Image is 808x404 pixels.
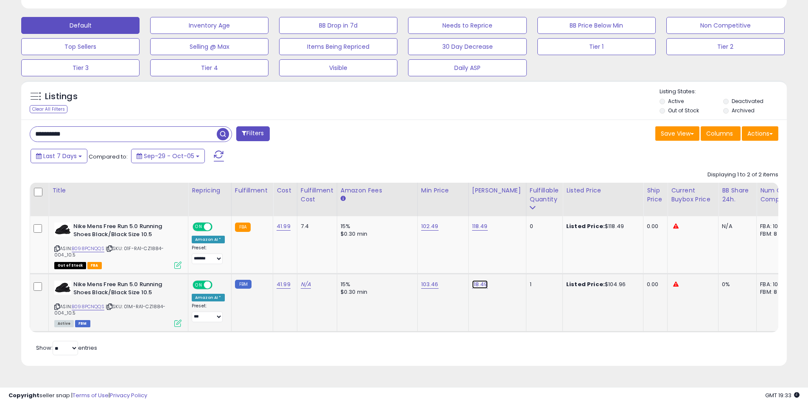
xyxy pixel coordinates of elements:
button: Columns [701,126,741,141]
button: Visible [279,59,397,76]
span: ON [193,281,204,289]
a: 41.99 [277,280,291,289]
a: 118.49 [472,280,488,289]
div: Current Buybox Price [671,186,715,204]
b: Listed Price: [566,222,605,230]
span: FBM [75,320,90,327]
small: FBA [235,223,251,232]
div: ASIN: [54,281,182,326]
div: 7.4 [301,223,330,230]
div: Fulfillment [235,186,269,195]
button: Non Competitive [666,17,785,34]
div: 0.00 [647,223,661,230]
span: 2025-10-13 19:33 GMT [765,391,800,399]
div: N/A [722,223,750,230]
div: Preset: [192,303,225,322]
a: N/A [301,280,311,289]
div: Min Price [421,186,465,195]
div: $0.30 min [341,230,411,238]
div: FBM: 8 [760,288,788,296]
button: Needs to Reprice [408,17,526,34]
button: Selling @ Max [150,38,268,55]
button: Daily ASP [408,59,526,76]
div: 0 [530,223,556,230]
button: Sep-29 - Oct-05 [131,149,205,163]
small: FBM [235,280,252,289]
div: 0.00 [647,281,661,288]
div: Fulfillable Quantity [530,186,559,204]
div: 15% [341,281,411,288]
small: Amazon Fees. [341,195,346,203]
a: Terms of Use [73,391,109,399]
span: OFF [211,223,225,231]
div: FBA: 10 [760,223,788,230]
div: Preset: [192,245,225,264]
div: FBA: 10 [760,281,788,288]
button: Inventory Age [150,17,268,34]
div: BB Share 24h. [722,186,753,204]
div: Repricing [192,186,228,195]
div: seller snap | | [8,392,147,400]
b: Nike Mens Free Run 5.0 Running Shoes Black/Black Size 10.5 [73,223,176,240]
div: 15% [341,223,411,230]
div: Num of Comp. [760,186,791,204]
p: Listing States: [660,88,787,96]
span: FBA [87,262,102,269]
span: All listings currently available for purchase on Amazon [54,320,74,327]
button: Save View [655,126,699,141]
span: | SKU: 01M-RA1-CZ1884-004_10.5 [54,303,166,316]
div: Displaying 1 to 2 of 2 items [707,171,778,179]
button: Top Sellers [21,38,140,55]
button: Items Being Repriced [279,38,397,55]
label: Active [668,98,684,105]
img: 41Nri10-I4L._SL40_.jpg [54,223,71,237]
button: Tier 4 [150,59,268,76]
span: Sep-29 - Oct-05 [144,152,194,160]
div: Amazon AI * [192,236,225,243]
button: Default [21,17,140,34]
a: 102.49 [421,222,439,231]
div: Listed Price [566,186,640,195]
a: B098PCNQQS [72,245,104,252]
span: ON [193,223,204,231]
a: Privacy Policy [110,391,147,399]
b: Nike Mens Free Run 5.0 Running Shoes Black/Black Size 10.5 [73,281,176,298]
span: All listings that are currently out of stock and unavailable for purchase on Amazon [54,262,86,269]
button: Filters [236,126,269,141]
span: Last 7 Days [43,152,77,160]
div: ASIN: [54,223,182,268]
label: Deactivated [732,98,763,105]
span: OFF [211,281,225,289]
div: Cost [277,186,294,195]
label: Archived [732,107,755,114]
span: Show: entries [36,344,97,352]
div: [PERSON_NAME] [472,186,523,195]
button: Tier 3 [21,59,140,76]
div: Ship Price [647,186,664,204]
div: 1 [530,281,556,288]
img: 41Nri10-I4L._SL40_.jpg [54,281,71,295]
b: Listed Price: [566,280,605,288]
span: Columns [706,129,733,138]
button: BB Price Below Min [537,17,656,34]
a: B098PCNQQS [72,303,104,310]
div: Clear All Filters [30,105,67,113]
div: $118.49 [566,223,637,230]
div: Amazon AI * [192,294,225,301]
button: Tier 2 [666,38,785,55]
a: 41.99 [277,222,291,231]
div: Title [52,186,185,195]
h5: Listings [45,91,78,103]
div: Fulfillment Cost [301,186,333,204]
div: $104.96 [566,281,637,288]
strong: Copyright [8,391,39,399]
a: 103.46 [421,280,439,289]
div: 0% [722,281,750,288]
span: Compared to: [89,153,128,161]
div: $0.30 min [341,288,411,296]
button: Last 7 Days [31,149,87,163]
div: FBM: 8 [760,230,788,238]
label: Out of Stock [668,107,699,114]
span: | SKU: 01F-RA1-CZ1884-004_10.5 [54,245,164,258]
button: Tier 1 [537,38,656,55]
